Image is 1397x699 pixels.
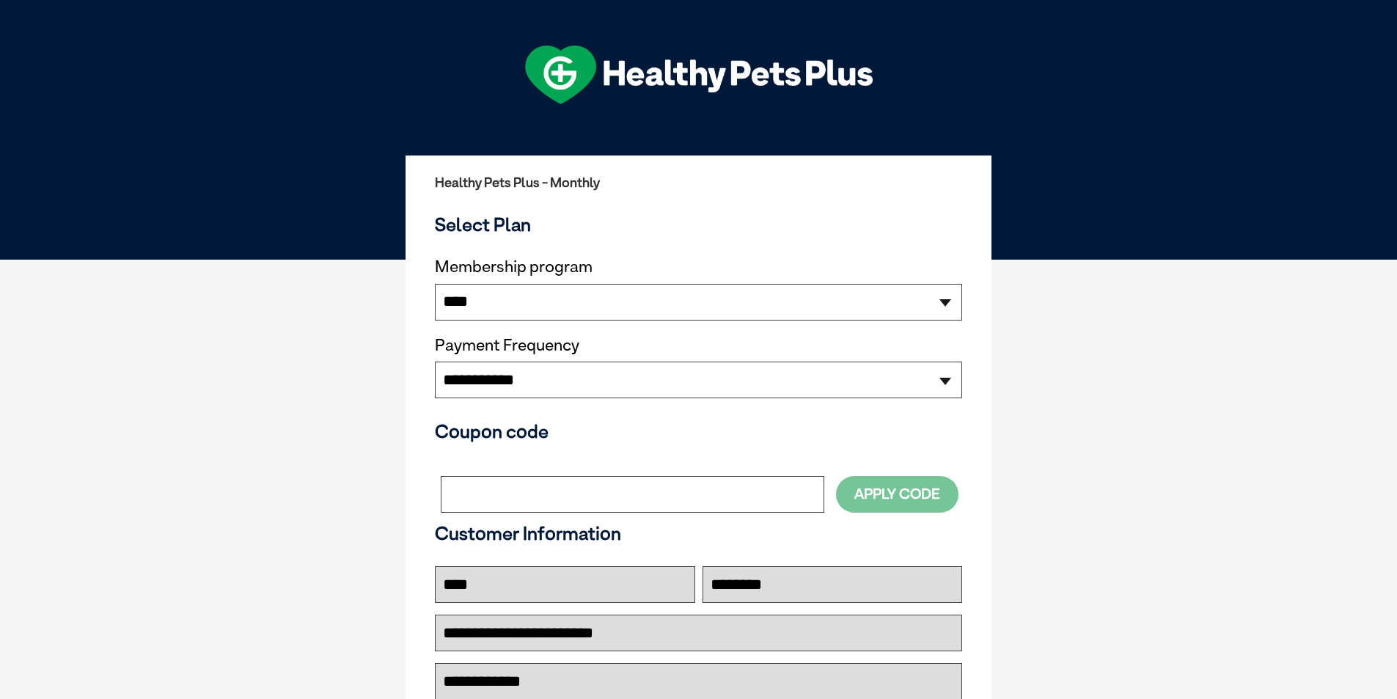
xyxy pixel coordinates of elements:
button: Apply Code [836,476,958,512]
label: Membership program [435,257,962,277]
h2: Healthy Pets Plus - Monthly [435,175,962,190]
img: hpp-logo-landscape-green-white.png [525,45,873,104]
h3: Coupon code [435,420,962,442]
label: Payment Frequency [435,336,579,355]
h3: Customer Information [435,522,962,544]
h3: Select Plan [435,213,962,235]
